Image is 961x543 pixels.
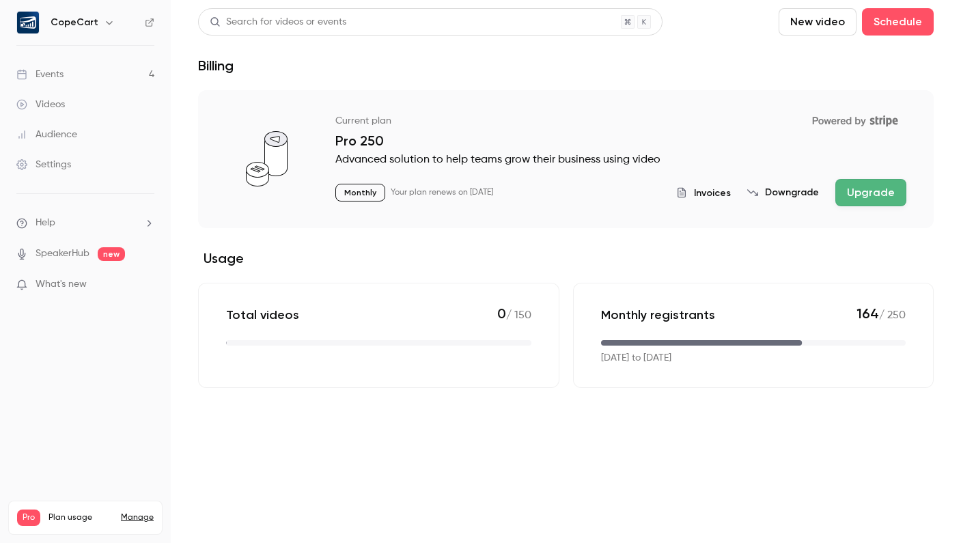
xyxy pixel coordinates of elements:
div: Search for videos or events [210,15,346,29]
div: Audience [16,128,77,141]
a: SpeakerHub [36,247,89,261]
p: / 250 [856,305,906,324]
button: Invoices [676,186,731,200]
span: 0 [497,305,506,322]
iframe: Noticeable Trigger [138,279,154,291]
span: What's new [36,277,87,292]
div: Videos [16,98,65,111]
p: Monthly registrants [601,307,715,323]
button: Schedule [862,8,934,36]
span: Pro [17,510,40,526]
button: Upgrade [835,179,906,206]
a: Manage [121,512,154,523]
h6: CopeCart [51,16,98,29]
p: Monthly [335,184,385,201]
p: [DATE] to [DATE] [601,351,671,365]
span: 164 [856,305,879,322]
p: / 150 [497,305,531,324]
button: New video [779,8,856,36]
p: Total videos [226,307,299,323]
div: Settings [16,158,71,171]
div: Events [16,68,64,81]
span: new [98,247,125,261]
span: Invoices [694,186,731,200]
p: Advanced solution to help teams grow their business using video [335,152,906,168]
img: CopeCart [17,12,39,33]
p: Your plan renews on [DATE] [391,187,493,198]
section: billing [198,90,934,388]
span: Plan usage [48,512,113,523]
p: Current plan [335,114,391,128]
button: Downgrade [747,186,819,199]
span: Help [36,216,55,230]
li: help-dropdown-opener [16,216,154,230]
p: Pro 250 [335,133,906,149]
h2: Usage [198,250,934,266]
h1: Billing [198,57,234,74]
